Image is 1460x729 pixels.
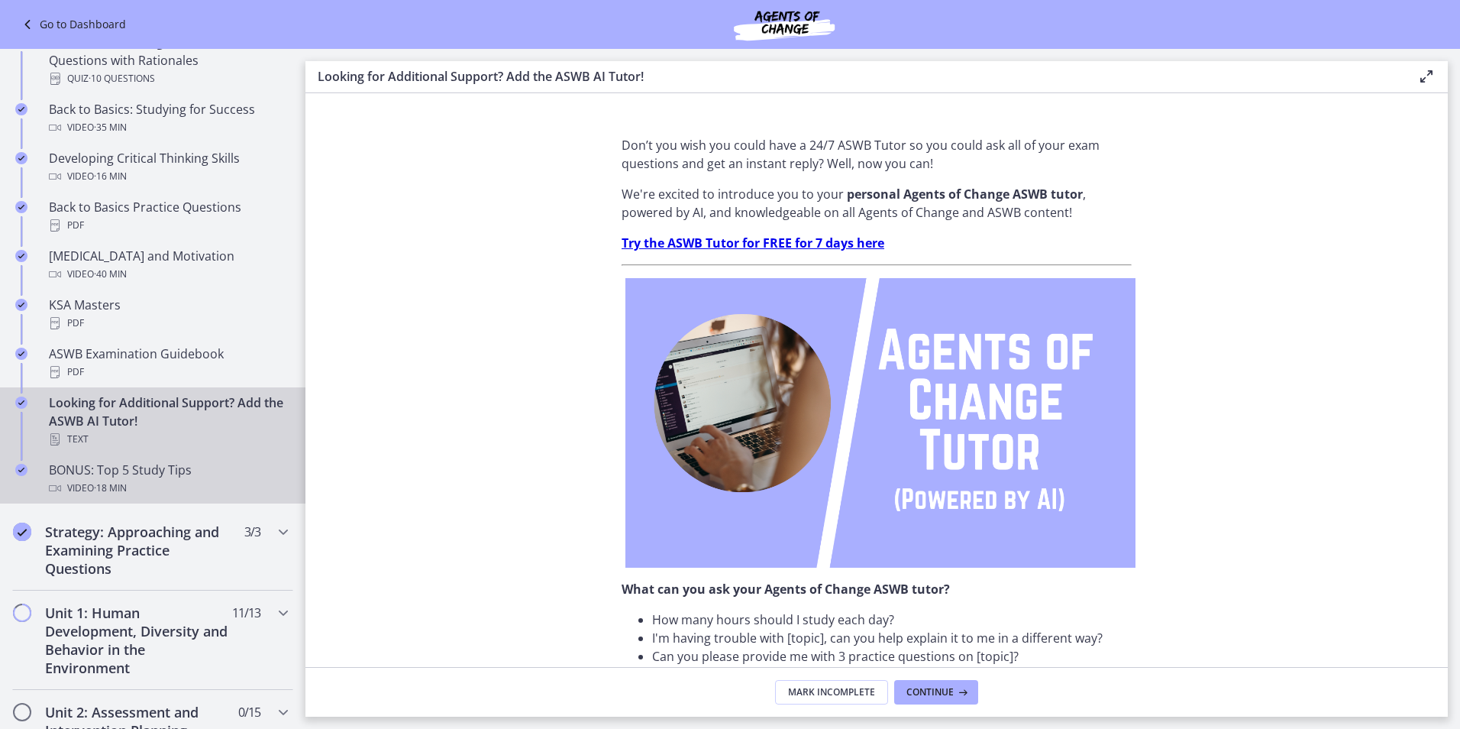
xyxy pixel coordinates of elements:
h2: Strategy: Approaching and Examining Practice Questions [45,523,231,578]
div: [MEDICAL_DATA] and Motivation [49,247,287,283]
div: Video [49,118,287,137]
i: Completed [15,299,27,311]
div: BONUS: Top 5 Study Tips [49,461,287,497]
div: Quiz [49,70,287,88]
div: Test Your Knowledge: 10 FREE Practice Questions with Rationales [49,33,287,88]
i: Completed [15,103,27,115]
div: Developing Critical Thinking Skills [49,149,287,186]
div: Text [49,430,287,449]
i: Completed [13,523,31,541]
h2: Unit 1: Human Development, Diversity and Behavior in the Environment [45,604,231,677]
div: Video [49,265,287,283]
div: Looking for Additional Support? Add the ASWB AI Tutor! [49,394,287,449]
div: Back to Basics Practice Questions [49,198,287,235]
li: How many hours should I study each day? [652,611,1132,629]
span: · 35 min [94,118,127,137]
a: Try the ASWB Tutor for FREE for 7 days here [622,235,884,251]
i: Completed [15,201,27,213]
strong: What can you ask your Agents of Change ASWB tutor? [622,581,950,598]
div: KSA Masters [49,296,287,332]
button: Continue [894,680,978,705]
div: PDF [49,363,287,381]
div: PDF [49,314,287,332]
span: Continue [906,686,954,698]
span: · 40 min [94,265,127,283]
div: Video [49,479,287,497]
div: Video [49,167,287,186]
span: · 16 min [94,167,127,186]
div: PDF [49,216,287,235]
strong: personal Agents of Change ASWB tutor [847,186,1083,202]
span: · 10 Questions [89,70,155,88]
a: Go to Dashboard [18,15,126,34]
button: Mark Incomplete [775,680,888,705]
i: Completed [15,250,27,262]
i: Completed [15,397,27,409]
li: I'm having trouble with [topic], can you help explain it to me in a different way? [652,629,1132,647]
div: Back to Basics: Studying for Success [49,100,287,137]
div: ASWB Examination Guidebook [49,345,287,381]
span: 3 / 3 [244,523,260,541]
span: 0 / 15 [238,703,260,721]
li: Can you please provide me with 3 practice questions on [topic]? [652,647,1132,666]
span: · 18 min [94,479,127,497]
li: Is the official ASWB practice exam worth it? [652,666,1132,684]
p: Don’t you wish you could have a 24/7 ASWB Tutor so you could ask all of your exam questions and g... [622,136,1132,173]
span: 11 / 13 [232,604,260,622]
i: Completed [15,348,27,360]
i: Completed [15,464,27,476]
img: Agents of Change [693,6,876,43]
h3: Looking for Additional Support? Add the ASWB AI Tutor! [318,67,1393,86]
i: Completed [15,152,27,164]
p: We're excited to introduce you to your , powered by AI, and knowledgeable on all Agents of Change... [622,185,1132,222]
span: Mark Incomplete [788,686,875,698]
img: Agents_of_Change_Tutor.png [625,278,1135,568]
